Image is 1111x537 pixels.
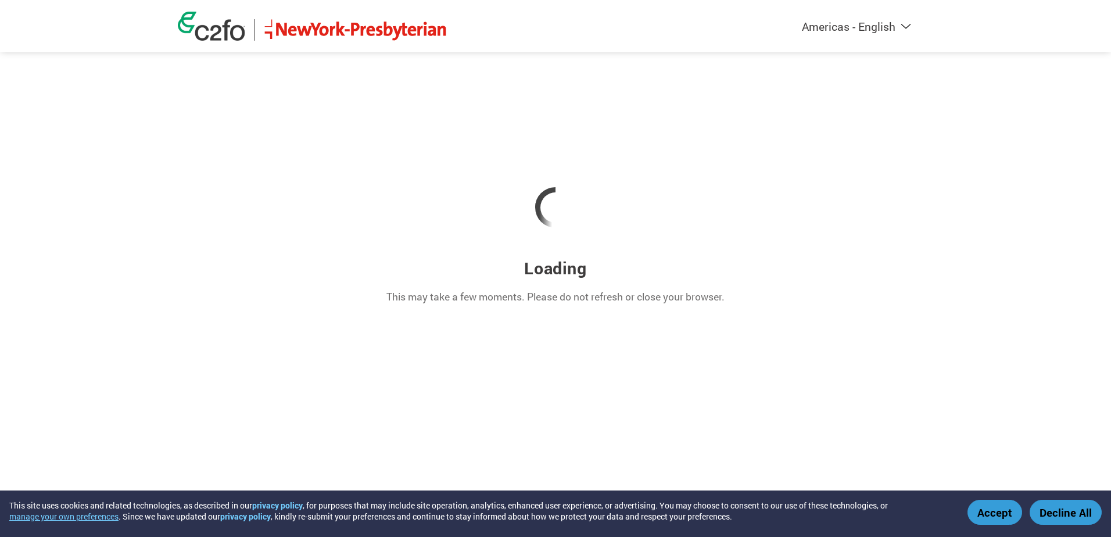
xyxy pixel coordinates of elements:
[967,500,1022,525] button: Accept
[220,511,271,522] a: privacy policy
[263,19,448,41] img: NewYork-Presbyterian
[9,500,951,522] div: This site uses cookies and related technologies, as described in our , for purposes that may incl...
[386,289,725,305] p: This may take a few moments. Please do not refresh or close your browser.
[9,511,119,522] button: manage your own preferences
[524,257,586,279] h3: Loading
[178,12,245,41] img: c2fo logo
[1030,500,1102,525] button: Decline All
[252,500,303,511] a: privacy policy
